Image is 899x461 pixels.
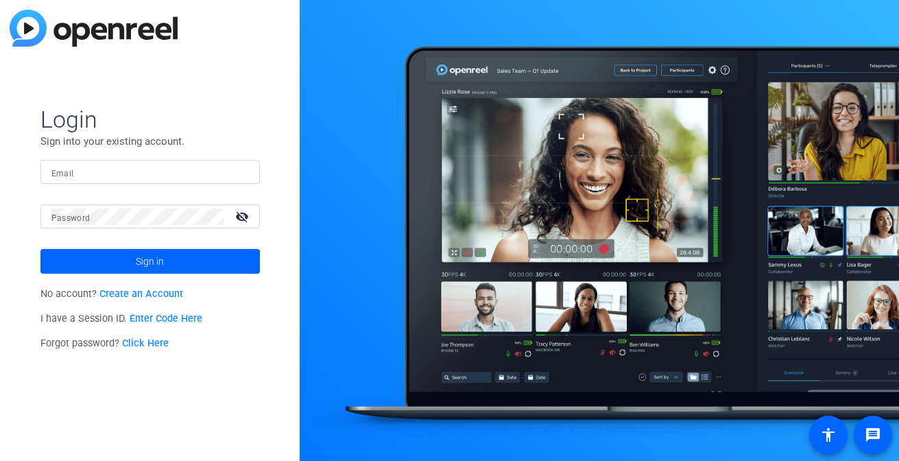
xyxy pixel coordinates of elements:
[51,164,249,180] input: Enter Email Address
[820,427,837,443] mat-icon: accessibility
[40,313,203,324] span: I have a Session ID.
[122,338,169,349] a: Click Here
[51,213,91,223] mat-label: Password
[40,105,260,134] span: Login
[51,169,74,178] mat-label: Email
[40,288,184,300] span: No account?
[10,10,178,47] img: blue-gradient.svg
[99,288,183,300] a: Create an Account
[130,313,202,324] a: Enter Code Here
[136,244,164,279] span: Sign in
[40,338,169,349] span: Forgot password?
[227,206,260,226] mat-icon: visibility_off
[865,427,881,443] mat-icon: message
[40,249,260,274] button: Sign in
[40,134,260,149] p: Sign into your existing account.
